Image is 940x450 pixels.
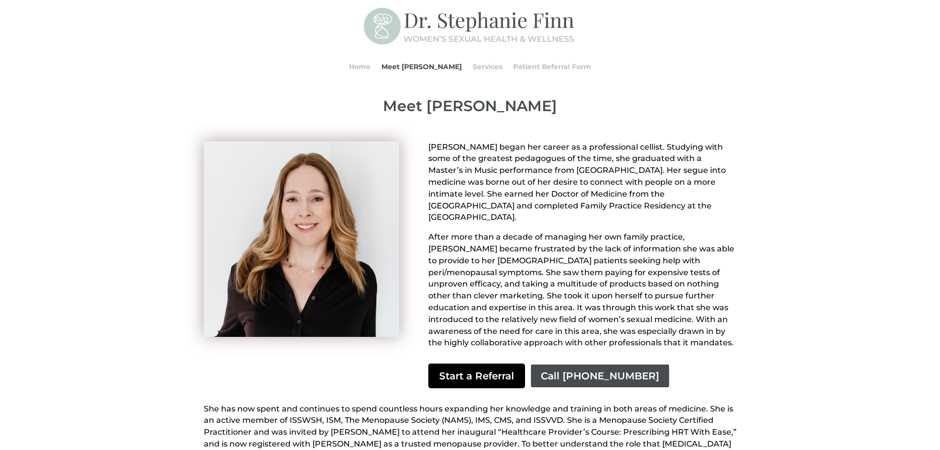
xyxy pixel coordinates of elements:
[513,48,591,85] a: Patient Referral Form
[473,48,502,85] a: Services
[428,231,736,349] p: After more than a decade of managing her own family practice, [PERSON_NAME] became frustrated by ...
[428,141,736,232] p: [PERSON_NAME] began her career as a professional cellist. Studying with some of the greatest peda...
[428,364,525,388] a: Start a Referral
[204,97,737,115] p: Meet [PERSON_NAME]
[381,48,462,85] a: Meet [PERSON_NAME]
[530,364,670,388] a: Call [PHONE_NUMBER]
[349,48,371,85] a: Home
[204,141,399,337] img: Stephanie Finn Headshot 02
